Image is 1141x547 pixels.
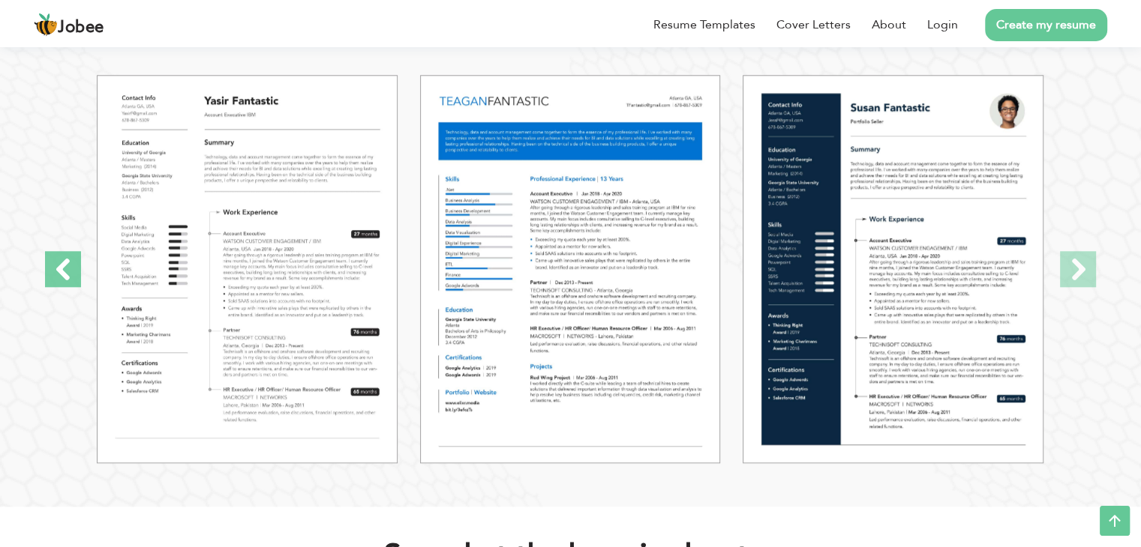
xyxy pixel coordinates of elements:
a: Login [927,16,958,34]
img: jobee.io [34,13,58,37]
a: Resume Templates [653,16,755,34]
span: Jobee [58,19,104,36]
a: Cover Letters [776,16,851,34]
a: About [872,16,906,34]
a: Create my resume [985,9,1107,41]
a: Jobee [34,13,104,37]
